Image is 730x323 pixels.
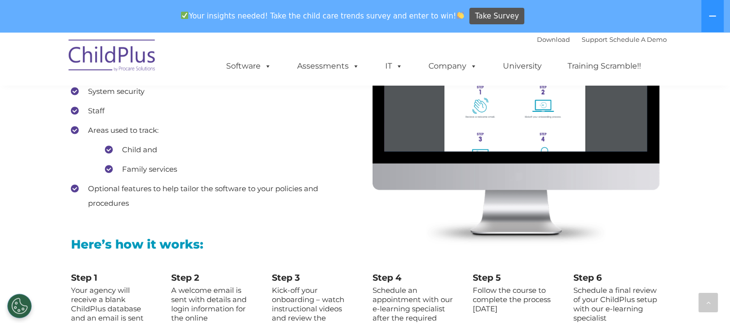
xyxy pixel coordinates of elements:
h4: Step 5 [473,272,559,283]
h4: Step 2 [171,272,257,283]
li: Child and [105,143,358,157]
li: Family services [105,162,358,177]
h4: Step 4 [372,272,458,283]
a: Software [216,56,281,76]
h3: Here’s how it works: [71,238,659,251]
li: Areas used to track: [71,123,358,177]
a: Download [537,36,570,43]
p: Schedule a final review of your ChildPlus setup with our e-learning specialist [573,286,659,323]
a: Company [419,56,487,76]
h4: Step 3 [272,272,358,283]
button: Cookies Settings [7,294,32,318]
a: Assessments [287,56,369,76]
font: | [537,36,667,43]
a: Schedule A Demo [609,36,667,43]
li: System security [71,84,358,99]
img: ChildPlus by Procare Solutions [64,33,161,81]
a: Training Scramble!! [558,56,651,76]
h4: Step 1 [71,272,157,283]
img: 👏 [457,12,464,19]
p: Follow the course to complete the process [DATE] [473,286,559,313]
a: IT [375,56,412,76]
li: Optional features to help tailor the software to your policies and procedures [71,181,358,211]
a: Support [582,36,607,43]
a: Take Survey [469,8,524,25]
a: University [493,56,552,76]
span: Your insights needed! Take the child care trends survey and enter to win! [177,6,468,25]
h4: Step 6 [573,272,659,283]
span: Take Survey [475,8,519,25]
img: ✅ [181,12,188,19]
li: Staff [71,104,358,118]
